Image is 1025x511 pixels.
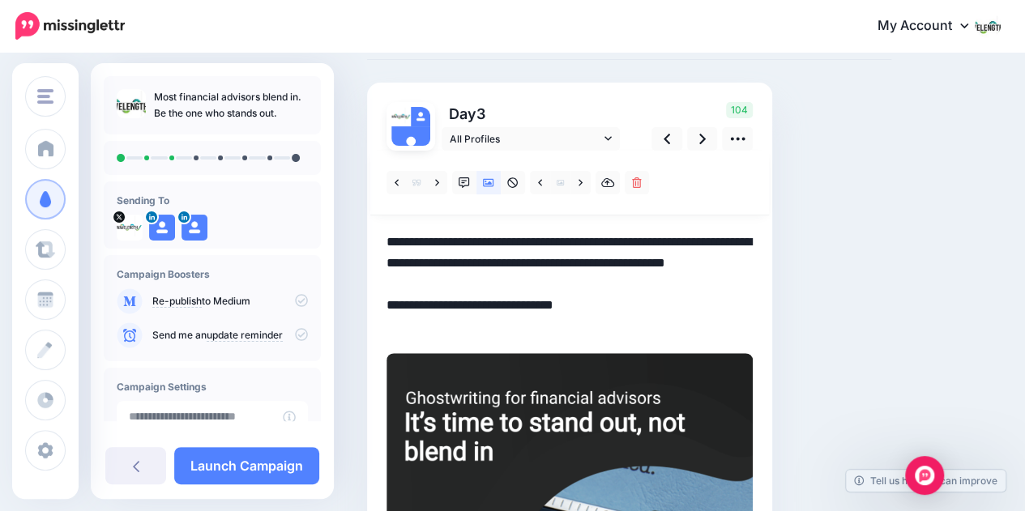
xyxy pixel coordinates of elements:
h4: Campaign Boosters [117,268,308,280]
span: 3 [476,105,485,122]
img: 647c1af71bd829748bce40543dba2194_thumb.jpg [117,89,146,118]
span: 104 [726,102,753,118]
img: AMnErDFm-27993.jpg [391,107,411,126]
img: user_default_image.png [391,126,430,165]
a: update reminder [207,329,283,342]
a: All Profiles [442,127,620,151]
div: Open Intercom Messenger [905,456,944,495]
p: Day [442,102,622,126]
h4: Campaign Settings [117,381,308,393]
p: Send me an [152,328,308,343]
a: My Account [861,6,1001,46]
p: to Medium [152,294,308,309]
h4: Sending To [117,194,308,207]
span: All Profiles [450,130,600,147]
p: Most financial advisors blend in. Be the one who stands out. [154,89,308,121]
img: user_default_image.png [411,107,430,126]
a: Tell us how we can improve [846,470,1006,492]
a: Re-publish [152,295,202,308]
img: Missinglettr [15,12,125,40]
img: user_default_image.png [182,215,207,241]
img: user_default_image.png [149,215,175,241]
img: menu.png [37,89,53,104]
img: AMnErDFm-27993.jpg [117,215,143,241]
